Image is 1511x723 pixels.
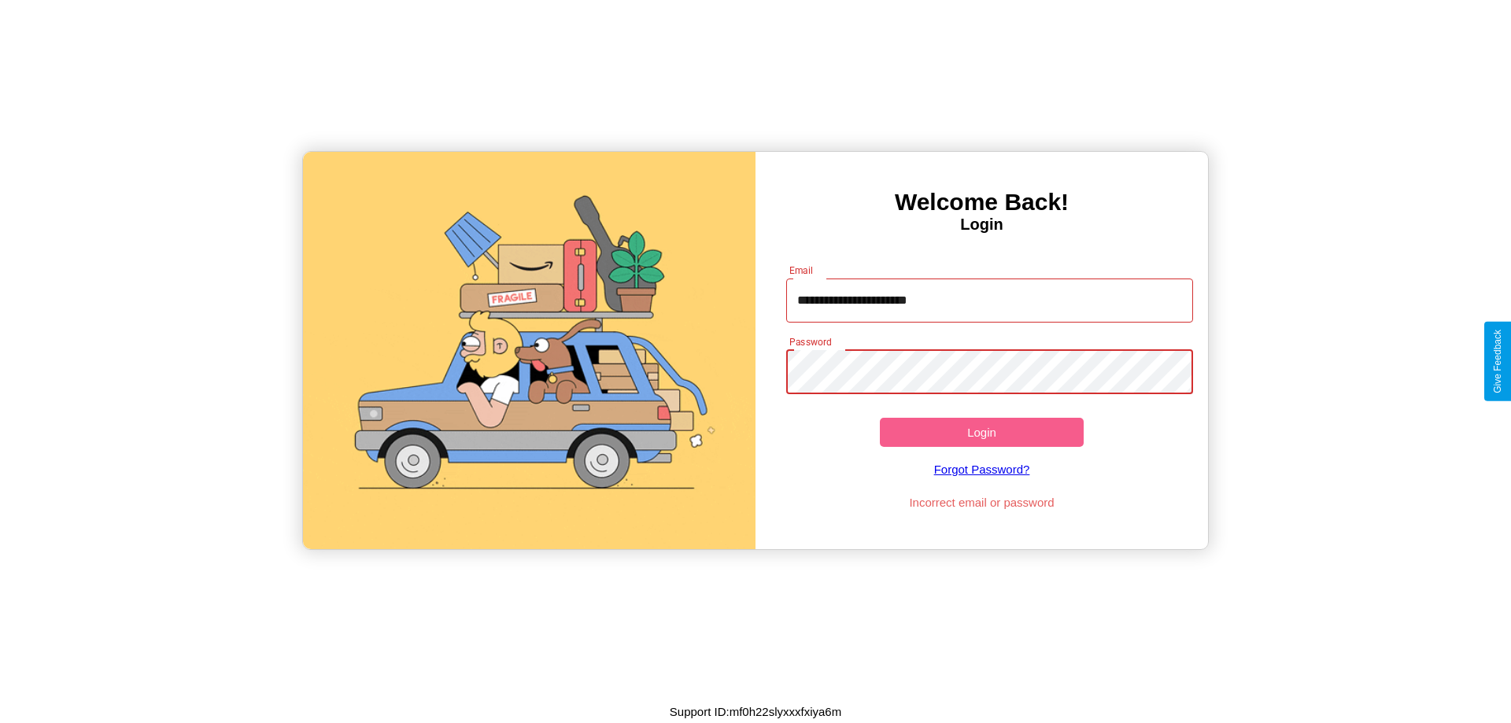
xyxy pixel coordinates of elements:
[789,335,831,349] label: Password
[778,492,1186,513] p: Incorrect email or password
[789,264,814,277] label: Email
[1492,330,1503,393] div: Give Feedback
[755,189,1208,216] h3: Welcome Back!
[778,447,1186,492] a: Forgot Password?
[880,418,1084,447] button: Login
[755,216,1208,234] h4: Login
[303,152,755,549] img: gif
[670,701,841,722] p: Support ID: mf0h22slyxxxfxiya6m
